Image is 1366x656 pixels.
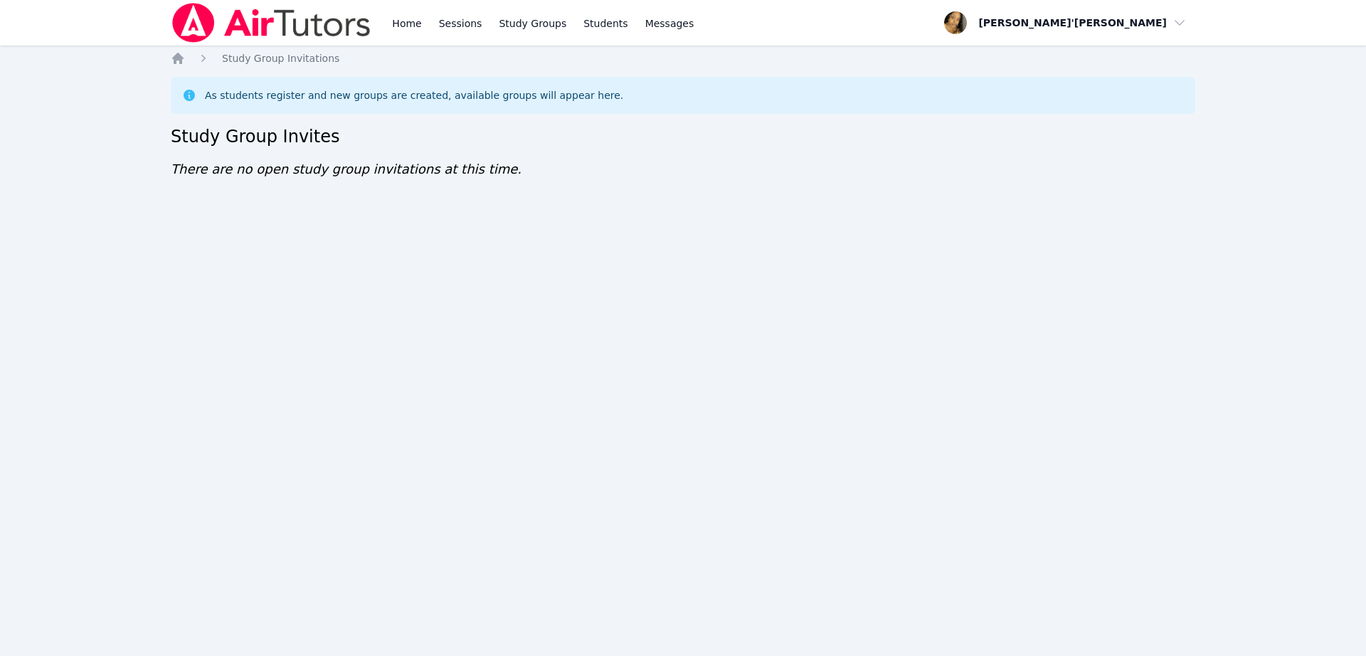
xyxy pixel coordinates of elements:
[171,3,372,43] img: Air Tutors
[205,88,623,102] div: As students register and new groups are created, available groups will appear here.
[171,51,1195,65] nav: Breadcrumb
[171,125,1195,148] h2: Study Group Invites
[171,162,521,176] span: There are no open study group invitations at this time.
[222,51,339,65] a: Study Group Invitations
[645,16,694,31] span: Messages
[222,53,339,64] span: Study Group Invitations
